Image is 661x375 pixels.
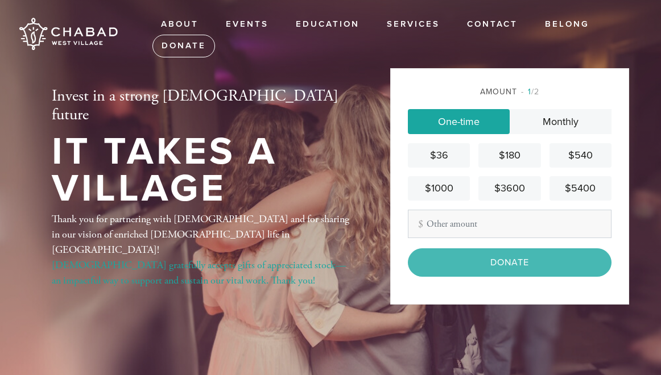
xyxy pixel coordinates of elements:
[458,14,526,35] a: Contact
[152,14,207,35] a: About
[52,134,353,207] h1: It Takes a Village
[408,109,510,134] a: One-time
[478,176,540,201] a: $3600
[52,259,346,287] a: [DEMOGRAPHIC_DATA] gratefully accepts gifts of appreciated stock—an impactful way to support and ...
[412,181,465,196] div: $1000
[510,109,612,134] a: Monthly
[412,148,465,163] div: $36
[217,14,277,35] a: Events
[483,148,536,163] div: $180
[554,148,607,163] div: $540
[521,87,539,97] span: /2
[408,210,612,238] input: Other amount
[287,14,368,35] a: EDUCATION
[554,181,607,196] div: $5400
[550,176,612,201] a: $5400
[408,176,470,201] a: $1000
[152,35,215,57] a: Donate
[550,143,612,168] a: $540
[52,87,353,125] h2: Invest in a strong [DEMOGRAPHIC_DATA] future
[536,14,598,35] a: Belong
[378,14,448,35] a: Services
[52,211,353,288] div: Thank you for partnering with [DEMOGRAPHIC_DATA] and for sharing in our vision of enriched [DEMOG...
[478,143,540,168] a: $180
[483,181,536,196] div: $3600
[17,14,119,55] img: Chabad%20West%20Village.png
[408,143,470,168] a: $36
[408,86,612,98] div: Amount
[528,87,531,97] span: 1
